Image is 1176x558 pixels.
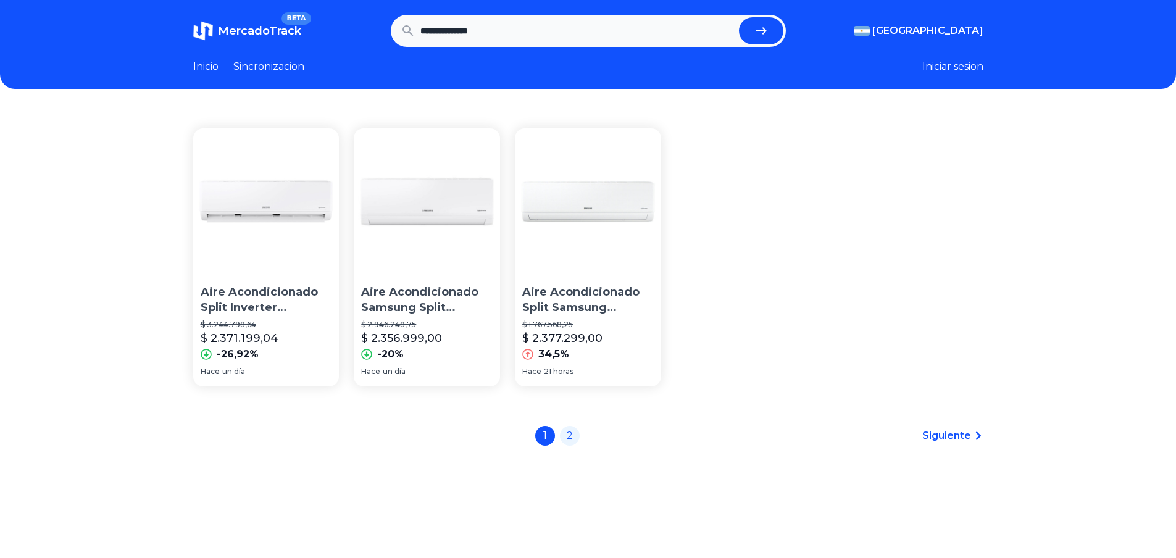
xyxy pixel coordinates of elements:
[193,21,213,41] img: MercadoTrack
[201,285,332,315] p: Aire Acondicionado Split Inverter Frío/calor Samsung Ar24bsh
[922,428,983,443] a: Siguiente
[538,347,569,362] p: 34,5%
[201,320,332,330] p: $ 3.244.798,64
[515,128,661,275] img: Aire Acondicionado Split Samsung Ar24bsh Inverter 5800w
[515,128,661,386] a: Aire Acondicionado Split Samsung Ar24bsh Inverter 5800wAire Acondicionado Split Samsung Ar24bsh I...
[560,426,580,446] a: 2
[201,330,278,347] p: $ 2.371.199,04
[872,23,983,38] span: [GEOGRAPHIC_DATA]
[383,367,406,377] span: un día
[193,21,301,41] a: MercadoTrackBETA
[193,128,340,386] a: Aire Acondicionado Split Inverter Frío/calor Samsung Ar24bshAire Acondicionado Split Inverter Frí...
[222,367,245,377] span: un día
[281,12,311,25] span: BETA
[354,128,500,386] a: Aire Acondicionado Samsung Split Inverter Frío/calor Ar24bshAire Acondicionado Samsung Split Inve...
[361,330,442,347] p: $ 2.356.999,00
[201,367,220,377] span: Hace
[361,285,493,315] p: Aire Acondicionado Samsung Split Inverter Frío/calor Ar24bsh
[854,23,983,38] button: [GEOGRAPHIC_DATA]
[233,59,304,74] a: Sincronizacion
[217,347,259,362] p: -26,92%
[544,367,573,377] span: 21 horas
[922,428,971,443] span: Siguiente
[522,320,654,330] p: $ 1.767.568,25
[361,320,493,330] p: $ 2.946.248,75
[193,59,219,74] a: Inicio
[377,347,404,362] p: -20%
[522,330,603,347] p: $ 2.377.299,00
[354,128,500,275] img: Aire Acondicionado Samsung Split Inverter Frío/calor Ar24bsh
[922,59,983,74] button: Iniciar sesion
[193,128,340,275] img: Aire Acondicionado Split Inverter Frío/calor Samsung Ar24bsh
[361,367,380,377] span: Hace
[522,285,654,315] p: Aire Acondicionado Split Samsung Ar24bsh Inverter 5800w
[522,367,541,377] span: Hace
[218,24,301,38] span: MercadoTrack
[854,26,870,36] img: Argentina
